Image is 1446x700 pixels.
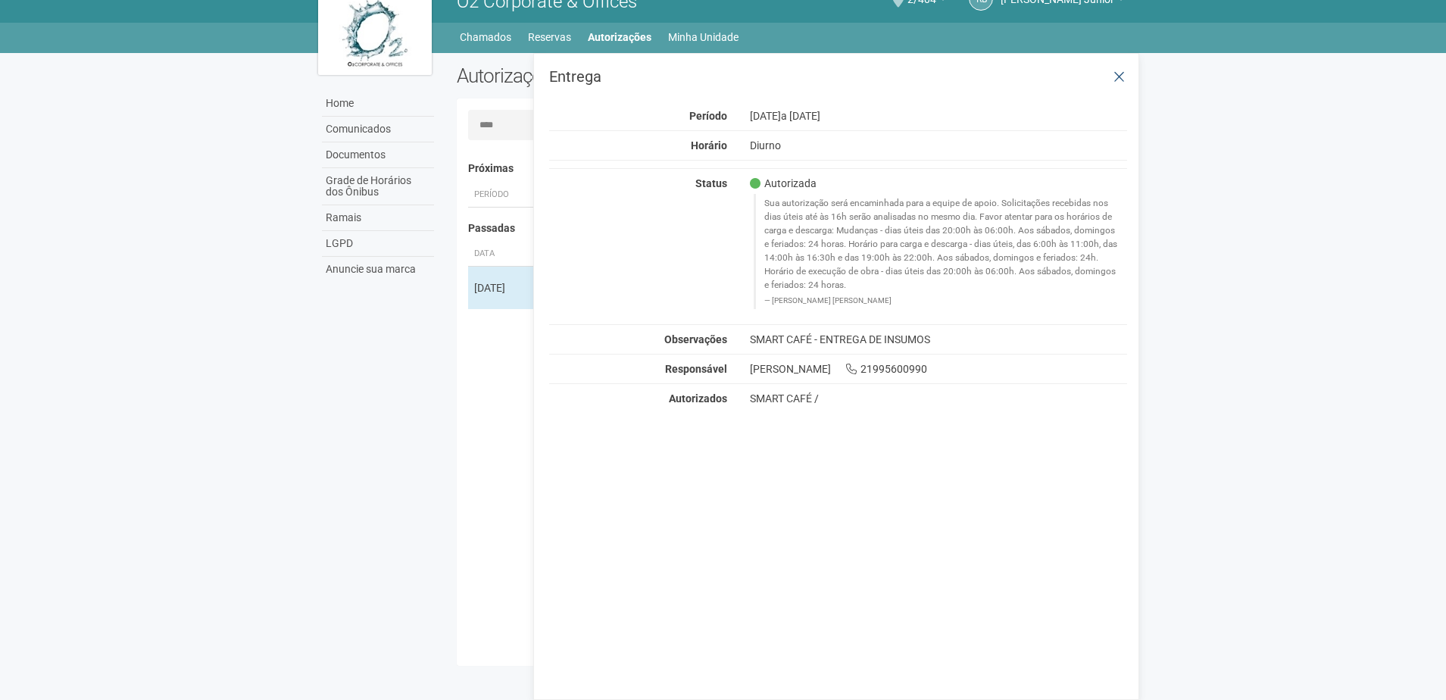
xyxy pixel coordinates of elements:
a: Comunicados [322,117,434,142]
div: [DATE] [474,280,530,295]
h2: Autorizações [457,64,781,87]
a: Documentos [322,142,434,168]
th: Período [468,183,536,208]
footer: [PERSON_NAME] [PERSON_NAME] [764,295,1120,306]
span: a [DATE] [781,110,820,122]
h3: Entrega [549,69,1127,84]
div: [DATE] [739,109,1139,123]
a: Minha Unidade [668,27,739,48]
blockquote: Sua autorização será encaminhada para a equipe de apoio. Solicitações recebidas nos dias úteis at... [754,194,1128,308]
span: Autorizada [750,177,817,190]
h4: Próximas [468,163,1117,174]
strong: Responsável [665,363,727,375]
div: Diurno [739,139,1139,152]
a: Chamados [460,27,511,48]
th: Data [468,242,536,267]
strong: Horário [691,139,727,152]
strong: Período [689,110,727,122]
div: SMART CAFÉ - ENTREGA DE INSUMOS [739,333,1139,346]
h4: Passadas [468,223,1117,234]
div: [PERSON_NAME] 21995600990 [739,362,1139,376]
a: Grade de Horários dos Ônibus [322,168,434,205]
a: Ramais [322,205,434,231]
strong: Autorizados [669,392,727,405]
a: LGPD [322,231,434,257]
strong: Observações [664,333,727,345]
div: SMART CAFÉ / [750,392,1128,405]
a: Autorizações [588,27,651,48]
strong: Status [695,177,727,189]
a: Home [322,91,434,117]
a: Anuncie sua marca [322,257,434,282]
a: Reservas [528,27,571,48]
